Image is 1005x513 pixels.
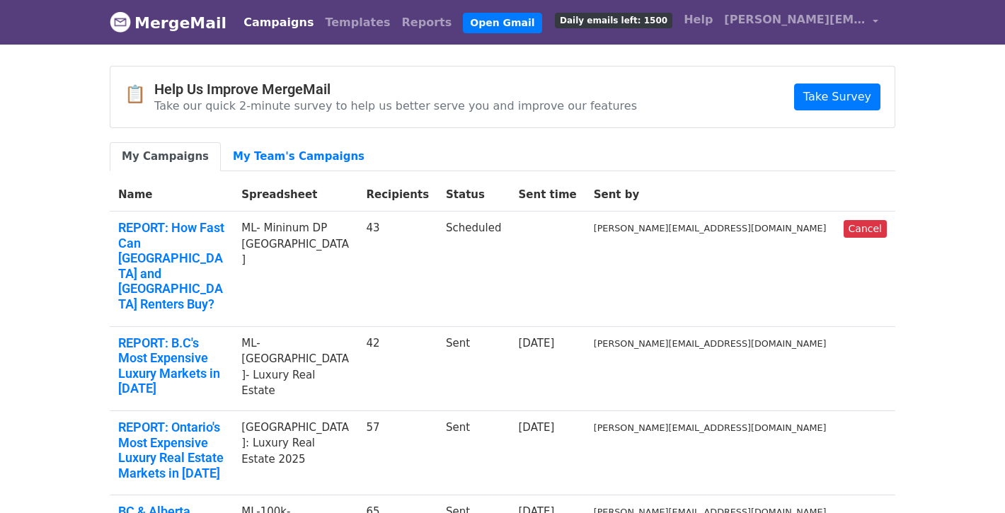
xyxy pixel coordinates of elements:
a: My Campaigns [110,142,221,171]
td: 57 [357,410,437,495]
a: My Team's Campaigns [221,142,377,171]
td: 42 [357,326,437,410]
a: Campaigns [238,8,319,37]
th: Status [437,178,510,212]
td: Scheduled [437,212,510,327]
td: [GEOGRAPHIC_DATA]: Luxury Real Estate 2025 [233,410,357,495]
td: 43 [357,212,437,327]
th: Spreadsheet [233,178,357,212]
a: Help [678,6,718,34]
p: Take our quick 2-minute survey to help us better serve you and improve our features [154,98,637,113]
small: [PERSON_NAME][EMAIL_ADDRESS][DOMAIN_NAME] [594,338,827,349]
a: Cancel [844,220,887,238]
td: Sent [437,326,510,410]
a: REPORT: Ontario's Most Expensive Luxury Real Estate Markets in [DATE] [118,420,224,480]
span: Daily emails left: 1500 [555,13,672,28]
span: [PERSON_NAME][EMAIL_ADDRESS][DOMAIN_NAME] [724,11,866,28]
th: Recipients [357,178,437,212]
a: [DATE] [519,337,555,350]
small: [PERSON_NAME][EMAIL_ADDRESS][DOMAIN_NAME] [594,223,827,234]
td: Sent [437,410,510,495]
a: MergeMail [110,8,226,38]
th: Sent time [510,178,585,212]
a: REPORT: How Fast Can [GEOGRAPHIC_DATA] and [GEOGRAPHIC_DATA] Renters Buy? [118,220,224,312]
a: Templates [319,8,396,37]
a: Reports [396,8,458,37]
a: Take Survey [794,83,880,110]
span: 📋 [125,84,154,105]
a: REPORT: B.C's Most Expensive Luxury Markets in [DATE] [118,335,224,396]
img: MergeMail logo [110,11,131,33]
td: ML- Mininum DP [GEOGRAPHIC_DATA] [233,212,357,327]
a: Open Gmail [463,13,541,33]
a: Daily emails left: 1500 [549,6,678,34]
th: Sent by [585,178,835,212]
a: [DATE] [519,421,555,434]
small: [PERSON_NAME][EMAIL_ADDRESS][DOMAIN_NAME] [594,422,827,433]
th: Name [110,178,233,212]
h4: Help Us Improve MergeMail [154,81,637,98]
a: [PERSON_NAME][EMAIL_ADDRESS][DOMAIN_NAME] [718,6,884,39]
td: ML-[GEOGRAPHIC_DATA]- Luxury Real Estate [233,326,357,410]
